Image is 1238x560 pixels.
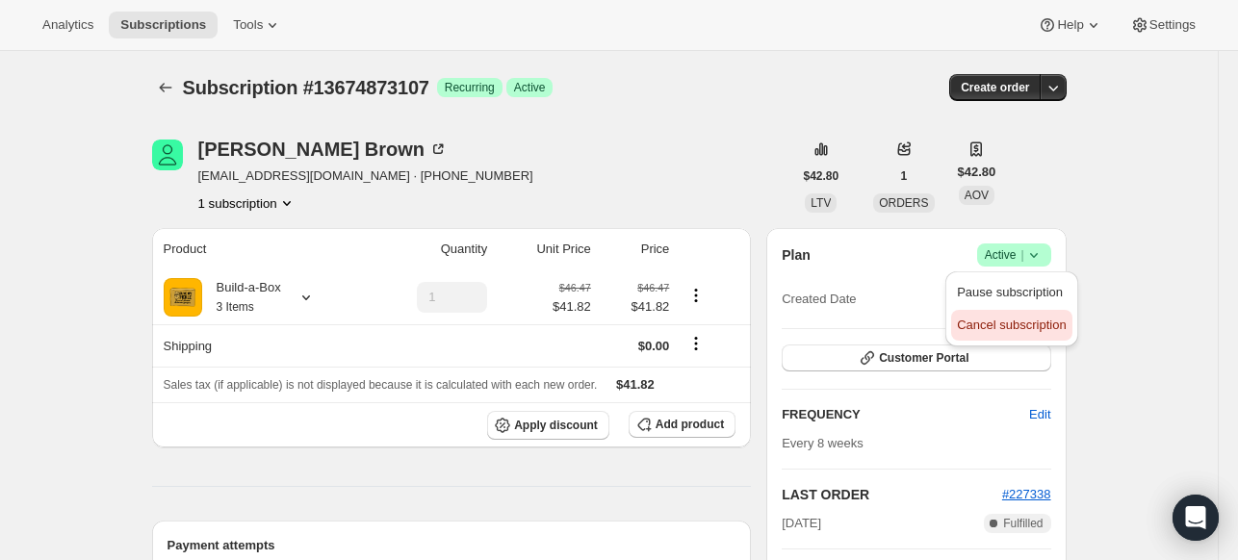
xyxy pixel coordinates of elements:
h2: LAST ORDER [782,485,1002,504]
h2: Plan [782,245,811,265]
button: Edit [1018,399,1062,430]
span: Analytics [42,17,93,33]
button: 1 [890,163,919,190]
span: $42.80 [804,168,839,184]
button: Analytics [31,12,105,38]
th: Unit Price [493,228,597,270]
span: Subscription #13674873107 [183,77,429,98]
span: LTV [811,196,831,210]
th: Product [152,228,365,270]
span: Tools [233,17,263,33]
span: 1 [901,168,908,184]
span: Edit [1029,405,1050,424]
button: Create order [949,74,1041,101]
button: Add product [629,411,735,438]
button: #227338 [1002,485,1051,504]
span: $42.80 [958,163,996,182]
h2: Payment attempts [168,536,736,555]
span: $0.00 [638,339,670,353]
span: Subscriptions [120,17,206,33]
div: Open Intercom Messenger [1173,495,1219,541]
span: $41.82 [616,377,655,392]
span: Create order [961,80,1029,95]
span: $41.82 [603,297,670,317]
span: AOV [965,189,989,202]
span: Barbara A Brown [152,140,183,170]
span: Customer Portal [879,350,968,366]
span: Cancel subscription [957,318,1066,332]
span: Active [985,245,1044,265]
span: Apply discount [514,418,598,433]
span: | [1020,247,1023,263]
button: Help [1026,12,1114,38]
span: Pause subscription [957,285,1063,299]
button: Apply discount [487,411,609,440]
a: #227338 [1002,487,1051,501]
button: Product actions [198,193,297,213]
button: Customer Portal [782,344,1050,371]
span: $41.82 [553,297,591,317]
button: Product actions [681,285,711,306]
button: Tools [221,12,294,38]
small: $46.47 [559,282,591,293]
small: $46.47 [637,282,669,293]
button: Settings [1119,12,1207,38]
span: Fulfilled [1003,516,1043,531]
span: Recurring [445,80,495,95]
th: Shipping [152,324,365,367]
h2: FREQUENCY [782,405,1029,424]
div: Build-a-Box [202,278,281,317]
span: Sales tax (if applicable) is not displayed because it is calculated with each new order. [164,378,598,392]
th: Price [597,228,676,270]
th: Quantity [364,228,493,270]
div: [PERSON_NAME] Brown [198,140,449,159]
span: Add product [656,417,724,432]
span: Active [514,80,546,95]
span: Settings [1149,17,1196,33]
span: [DATE] [782,514,821,533]
small: 3 Items [217,300,254,314]
button: Cancel subscription [951,310,1071,341]
button: $42.80 [792,163,851,190]
button: Pause subscription [951,277,1071,308]
img: product img [164,278,202,317]
span: Every 8 weeks [782,436,864,450]
span: [EMAIL_ADDRESS][DOMAIN_NAME] · [PHONE_NUMBER] [198,166,533,186]
span: Help [1057,17,1083,33]
button: Subscriptions [109,12,218,38]
span: Created Date [782,290,856,309]
button: Subscriptions [152,74,179,101]
span: ORDERS [879,196,928,210]
button: Shipping actions [681,333,711,354]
